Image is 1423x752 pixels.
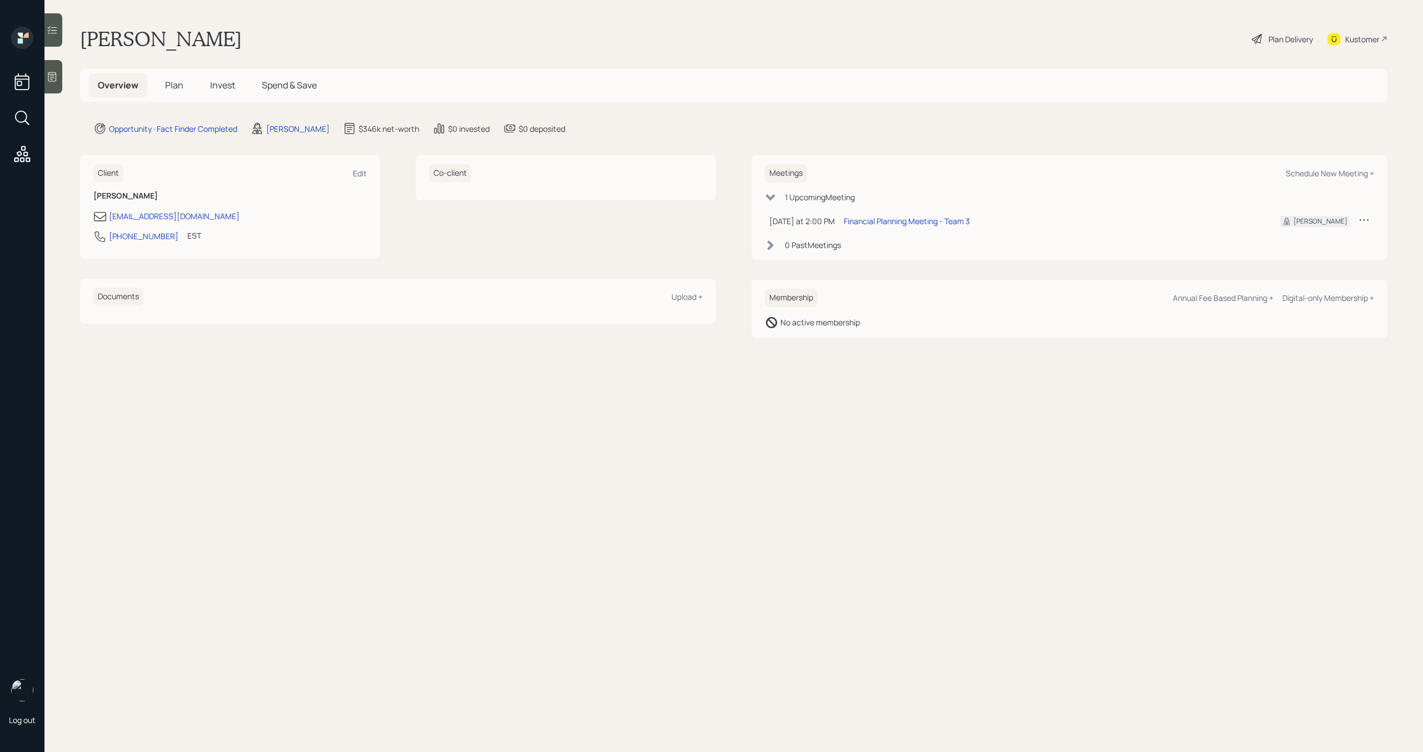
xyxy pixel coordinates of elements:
[9,715,36,725] div: Log out
[769,215,835,227] div: [DATE] at 2:00 PM
[765,164,807,182] h6: Meetings
[671,291,703,302] div: Upload +
[1345,33,1380,45] div: Kustomer
[80,27,242,51] h1: [PERSON_NAME]
[187,230,201,241] div: EST
[429,164,471,182] h6: Co-client
[109,123,237,135] div: Opportunity · Fact Finder Completed
[262,79,317,91] span: Spend & Save
[266,123,330,135] div: [PERSON_NAME]
[1293,216,1347,226] div: [PERSON_NAME]
[93,164,123,182] h6: Client
[353,168,367,179] div: Edit
[1268,33,1313,45] div: Plan Delivery
[359,123,419,135] div: $346k net-worth
[11,679,33,701] img: michael-russo-headshot.png
[765,289,818,307] h6: Membership
[93,288,143,306] h6: Documents
[93,191,367,201] h6: [PERSON_NAME]
[785,239,841,251] div: 0 Past Meeting s
[109,210,240,222] div: [EMAIL_ADDRESS][DOMAIN_NAME]
[519,123,565,135] div: $0 deposited
[780,316,860,328] div: No active membership
[1282,293,1374,303] div: Digital-only Membership +
[844,215,970,227] div: Financial Planning Meeting - Team 3
[1286,168,1374,179] div: Schedule New Meeting +
[785,191,855,203] div: 1 Upcoming Meeting
[448,123,490,135] div: $0 invested
[210,79,235,91] span: Invest
[165,79,183,91] span: Plan
[1173,293,1273,303] div: Annual Fee Based Planning +
[109,230,178,242] div: [PHONE_NUMBER]
[98,79,138,91] span: Overview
